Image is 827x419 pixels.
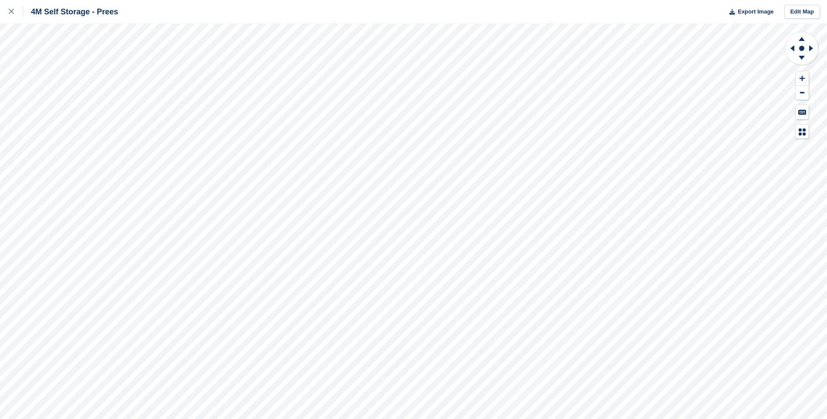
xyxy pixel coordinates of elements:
span: Export Image [738,7,773,16]
button: Export Image [724,5,774,19]
button: Zoom In [796,71,809,86]
button: Zoom Out [796,86,809,100]
a: Edit Map [784,5,820,19]
div: 4M Self Storage - Prees [23,7,118,17]
button: Map Legend [796,125,809,139]
button: Keyboard Shortcuts [796,105,809,119]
